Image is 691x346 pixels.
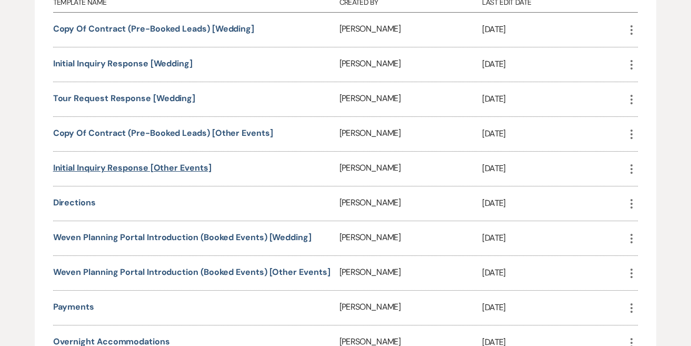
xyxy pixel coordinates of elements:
div: [PERSON_NAME] [339,47,483,82]
p: [DATE] [482,231,625,245]
div: [PERSON_NAME] [339,117,483,151]
p: [DATE] [482,196,625,210]
a: Initial Inquiry Response [Wedding] [53,58,193,69]
div: [PERSON_NAME] [339,256,483,290]
p: [DATE] [482,23,625,36]
p: [DATE] [482,57,625,71]
p: [DATE] [482,266,625,280]
p: [DATE] [482,162,625,175]
div: [PERSON_NAME] [339,82,483,116]
div: [PERSON_NAME] [339,291,483,325]
a: Copy of Contract (Pre-Booked Leads) [Other Events] [53,127,273,139]
div: [PERSON_NAME] [339,152,483,186]
div: [PERSON_NAME] [339,186,483,221]
a: Copy of Contract (Pre-Booked Leads) [Wedding] [53,23,254,34]
div: [PERSON_NAME] [339,221,483,255]
a: Payments [53,301,94,312]
a: Weven Planning Portal Introduction (Booked Events) [Other Events] [53,266,331,278]
p: [DATE] [482,301,625,314]
a: Weven Planning Portal Introduction (Booked Events) [Wedding] [53,232,312,243]
a: Initial Inquiry Response [Other events] [53,162,212,173]
p: [DATE] [482,92,625,106]
div: [PERSON_NAME] [339,13,483,47]
p: [DATE] [482,127,625,141]
a: Directions [53,197,96,208]
a: Tour Request Response [Wedding] [53,93,196,104]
